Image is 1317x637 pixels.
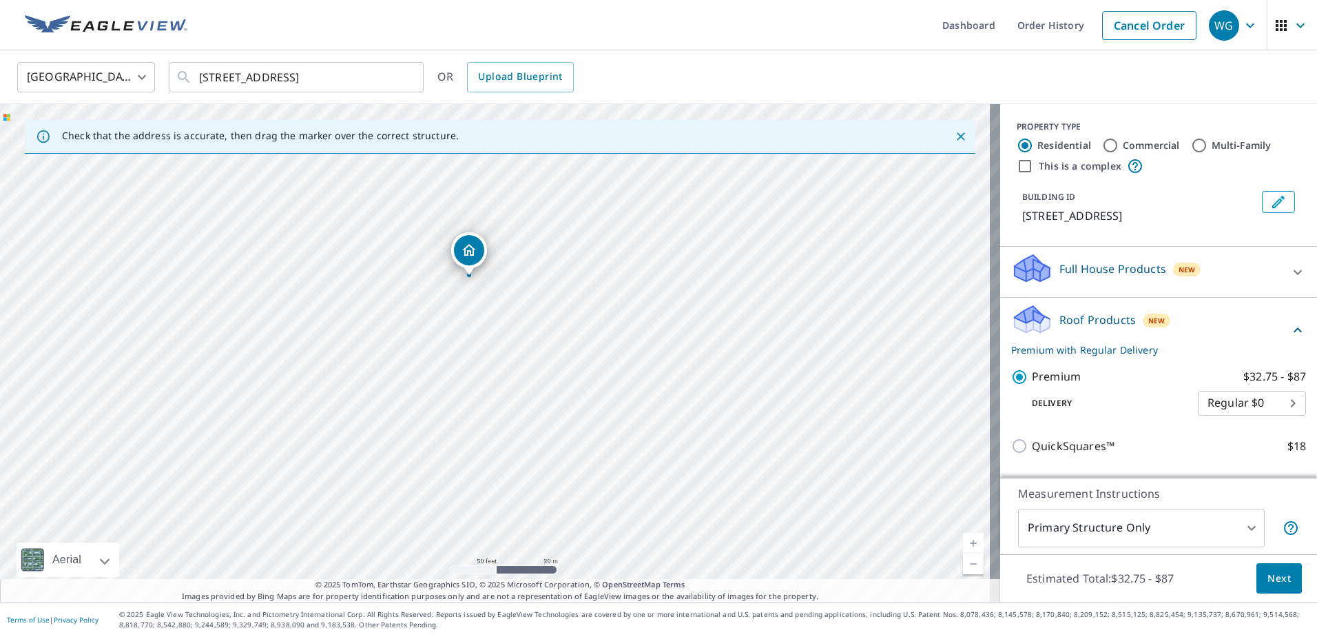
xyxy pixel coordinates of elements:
[963,533,984,554] a: Current Level 19, Zoom In
[602,579,660,589] a: OpenStreetMap
[1256,563,1302,594] button: Next
[62,130,459,142] p: Check that the address is accurate, then drag the marker over the correct structure.
[17,543,119,577] div: Aerial
[1243,368,1306,385] p: $32.75 - $87
[1011,397,1198,410] p: Delivery
[1272,476,1306,494] p: $13.75
[1032,438,1114,455] p: QuickSquares™
[315,579,685,591] span: © 2025 TomTom, Earthstar Geographics SIO, © 2025 Microsoft Corporation, ©
[663,579,685,589] a: Terms
[1287,438,1306,455] p: $18
[1267,570,1291,587] span: Next
[1148,315,1165,326] span: New
[25,15,187,36] img: EV Logo
[1018,485,1299,502] p: Measurement Instructions
[7,615,50,625] a: Terms of Use
[1015,563,1185,594] p: Estimated Total: $32.75 - $87
[1022,208,1256,224] p: [STREET_ADDRESS]
[451,232,487,275] div: Dropped pin, building 1, Residential property, 1030 W 64th St Indianapolis, IN 46260
[119,609,1310,630] p: © 2025 Eagle View Technologies, Inc. and Pictometry International Corp. All Rights Reserved. Repo...
[963,554,984,574] a: Current Level 19, Zoom Out
[1209,10,1239,41] div: WG
[1262,191,1295,213] button: Edit building 1
[437,62,574,92] div: OR
[1179,264,1196,275] span: New
[467,62,573,92] a: Upload Blueprint
[1123,139,1180,152] label: Commercial
[952,128,970,145] button: Close
[1011,252,1306,292] div: Full House ProductsNew
[1102,11,1196,40] a: Cancel Order
[1011,343,1289,357] p: Premium with Regular Delivery
[1198,384,1306,423] div: Regular $0
[1059,312,1136,328] p: Roof Products
[48,543,85,577] div: Aerial
[478,68,562,85] span: Upload Blueprint
[199,58,395,97] input: Search by address or latitude-longitude
[1022,191,1075,203] p: BUILDING ID
[17,58,155,97] div: [GEOGRAPHIC_DATA]
[54,615,98,625] a: Privacy Policy
[1032,476,1067,494] p: Gutter
[1011,303,1306,357] div: Roof ProductsNewPremium with Regular Delivery
[1039,159,1121,173] label: This is a complex
[1283,520,1299,536] span: Your report will include only the primary structure on the property. For example, a detached gara...
[1037,139,1091,152] label: Residential
[1059,261,1166,277] p: Full House Products
[1018,509,1265,547] div: Primary Structure Only
[1212,139,1272,152] label: Multi-Family
[7,616,98,624] p: |
[1032,368,1081,385] p: Premium
[1017,121,1300,133] div: PROPERTY TYPE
